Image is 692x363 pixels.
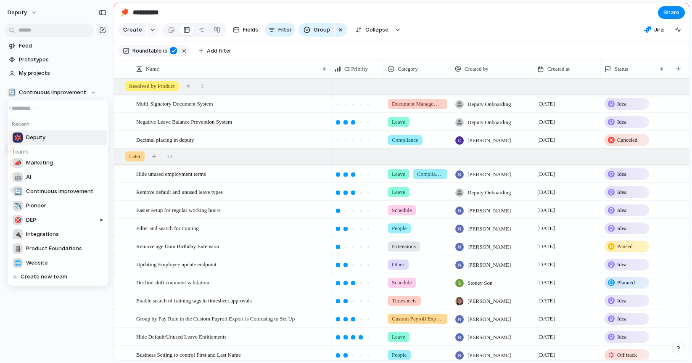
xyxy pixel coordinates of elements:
div: 🤖 [13,172,23,182]
div: 📣 [13,158,23,168]
span: DEP [26,216,36,224]
div: 🗿 [13,244,23,254]
div: 🔄 [13,186,23,196]
h5: Teams [9,145,109,156]
h5: Recent [9,117,109,128]
div: ✈️ [13,201,23,211]
span: Marketing [26,159,53,167]
span: Create new team [21,273,67,281]
span: Continuous Improvement [26,187,93,196]
span: Website [26,259,48,267]
div: 🔌 [13,229,23,239]
span: Integrations [26,230,59,238]
div: 🎯 [13,215,23,225]
span: AI [26,173,31,181]
span: Deputy [26,133,45,142]
span: Pioneer [26,201,46,210]
div: 🌐 [13,258,23,268]
span: Product Foundations [26,244,82,253]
